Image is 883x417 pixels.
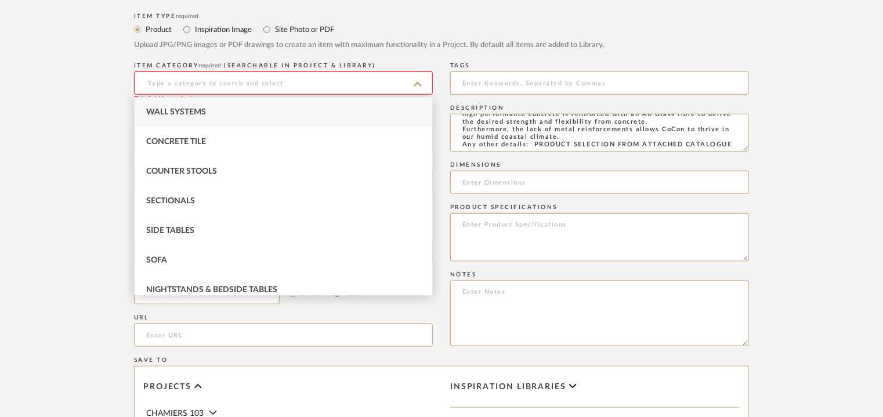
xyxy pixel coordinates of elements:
span: Nightstands‎‎‏‏‎ & Bedside Tables [146,286,277,294]
div: Upload JPG/PNG images or PDF drawings to create an item with maximum functionality in a Project. ... [134,39,749,51]
mat-radio-group: Select item type [134,22,749,37]
span: Sofa [146,256,167,264]
span: required [199,63,222,69]
div: Tags [450,62,749,69]
span: Inspiration libraries [450,382,566,392]
span: Side Tables [146,227,194,235]
div: Dimensions [450,161,749,168]
div: Notes [450,271,749,278]
input: Enter URL [134,323,433,347]
span: (Searchable in Project & Library) [225,63,377,69]
span: required [176,13,199,19]
label: Site Photo or PDF [274,23,334,36]
div: URL [134,314,433,321]
label: Inspiration Image [194,23,252,36]
span: Counter Stools [146,167,217,175]
input: Enter Dimensions [450,171,749,194]
input: Type a category to search and select [134,71,433,95]
input: Enter Keywords, Separated by Commas [450,71,749,95]
span: Projects [143,382,191,392]
span: Sectionals [146,197,195,205]
div: Save To [134,357,749,364]
div: Product Specifications [450,204,749,211]
span: Wall Systems [146,108,206,116]
div: Description [450,105,749,112]
div: ITEM CATEGORY [134,62,433,69]
span: Concrete Tile [146,138,206,146]
label: Product [144,23,172,36]
div: Item Type [134,13,749,20]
